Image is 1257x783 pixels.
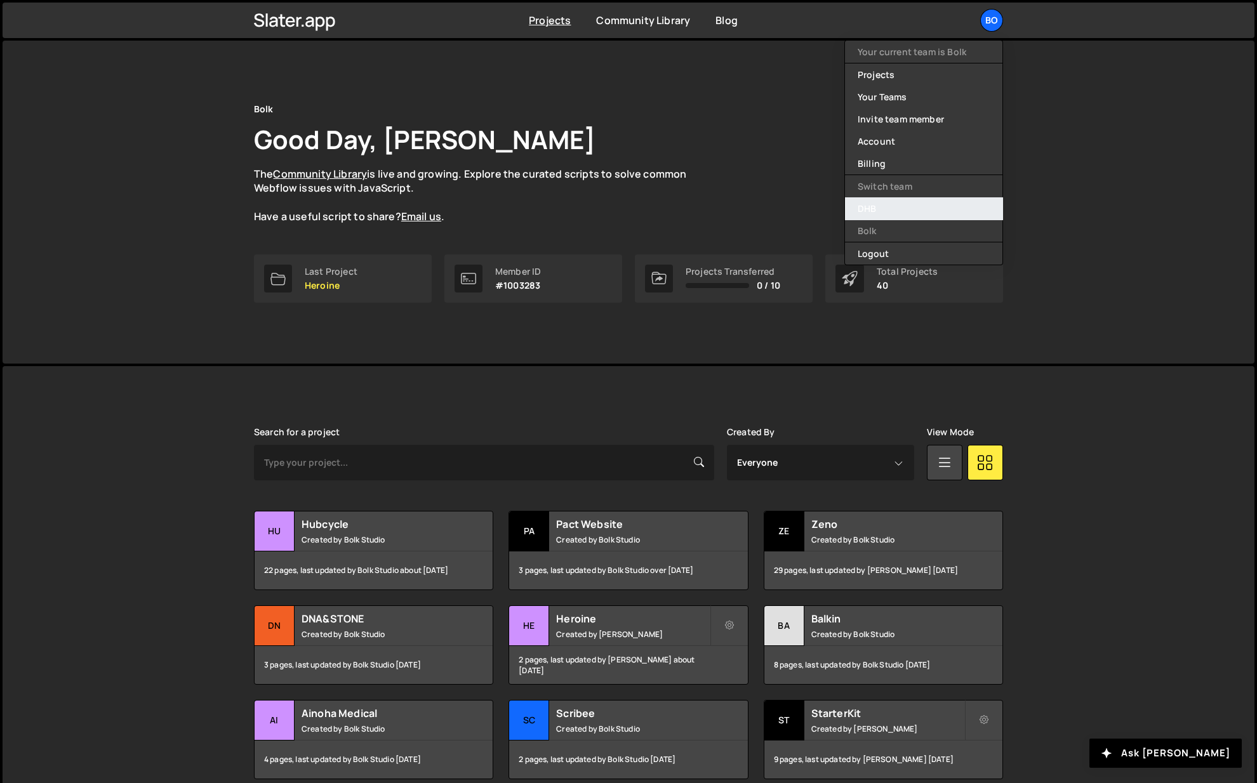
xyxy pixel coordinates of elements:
small: Created by [PERSON_NAME] [556,629,709,640]
div: 2 pages, last updated by Bolk Studio [DATE] [509,740,747,779]
div: 9 pages, last updated by [PERSON_NAME] [DATE] [764,740,1002,779]
a: Blog [715,13,738,27]
a: Email us [401,209,441,223]
div: Member ID [495,266,541,277]
a: Ze Zeno Created by Bolk Studio 29 pages, last updated by [PERSON_NAME] [DATE] [764,511,1003,590]
a: Last Project Heroine [254,254,432,303]
div: 3 pages, last updated by Bolk Studio over [DATE] [509,551,747,589]
a: Account [845,130,1002,152]
small: Created by Bolk Studio [556,723,709,734]
a: Ai Ainoha Medical Created by Bolk Studio 4 pages, last updated by Bolk Studio [DATE] [254,700,493,779]
h2: Hubcycle [302,517,455,531]
div: Hu [255,511,295,551]
div: Ba [764,606,804,646]
label: Search for a project [254,427,340,437]
div: 4 pages, last updated by Bolk Studio [DATE] [255,740,493,779]
h2: Zeno [811,517,964,531]
a: Sc Scribee Created by Bolk Studio 2 pages, last updated by Bolk Studio [DATE] [509,700,748,779]
div: 8 pages, last updated by Bolk Studio [DATE] [764,646,1002,684]
a: Your Teams [845,86,1002,108]
div: Pa [509,511,549,551]
a: Hu Hubcycle Created by Bolk Studio 22 pages, last updated by Bolk Studio about [DATE] [254,511,493,590]
div: Bolk [254,102,274,117]
h2: StarterKit [811,706,964,720]
h1: Good Day, [PERSON_NAME] [254,122,595,157]
div: 29 pages, last updated by [PERSON_NAME] [DATE] [764,551,1002,589]
h2: Balkin [811,612,964,626]
small: Created by [PERSON_NAME] [811,723,964,734]
a: Invite team member [845,108,1002,130]
div: Ai [255,701,295,740]
small: Created by Bolk Studio [302,629,455,640]
div: Ze [764,511,804,551]
button: Logout [845,242,1002,265]
div: DN [255,606,295,646]
a: St StarterKit Created by [PERSON_NAME] 9 pages, last updated by [PERSON_NAME] [DATE] [764,700,1003,779]
label: View Mode [927,427,974,437]
a: Projects [529,13,571,27]
h2: Scribee [556,706,709,720]
h2: Ainoha Medical [302,706,455,720]
div: 2 pages, last updated by [PERSON_NAME] about [DATE] [509,646,747,684]
small: Created by Bolk Studio [302,723,455,734]
small: Created by Bolk Studio [811,629,964,640]
small: Created by Bolk Studio [302,534,455,545]
h2: Pact Website [556,517,709,531]
input: Type your project... [254,445,714,480]
p: The is live and growing. Explore the curated scripts to solve common Webflow issues with JavaScri... [254,167,711,224]
h2: Heroine [556,612,709,626]
a: Bo [980,9,1003,32]
div: 3 pages, last updated by Bolk Studio [DATE] [255,646,493,684]
div: He [509,606,549,646]
span: 0 / 10 [757,280,780,291]
label: Created By [727,427,775,437]
a: DN DNA&STONE Created by Bolk Studio 3 pages, last updated by Bolk Studio [DATE] [254,605,493,685]
p: 40 [877,280,938,291]
div: 22 pages, last updated by Bolk Studio about [DATE] [255,551,493,589]
div: Projects Transferred [686,266,780,277]
div: Last Project [305,266,357,277]
h2: DNA&STONE [302,612,455,626]
a: DHB [845,197,1002,220]
a: He Heroine Created by [PERSON_NAME] 2 pages, last updated by [PERSON_NAME] about [DATE] [509,605,748,685]
small: Created by Bolk Studio [811,534,964,545]
a: Community Library [596,13,690,27]
a: Community Library [273,167,367,181]
small: Created by Bolk Studio [556,534,709,545]
a: Pa Pact Website Created by Bolk Studio 3 pages, last updated by Bolk Studio over [DATE] [509,511,748,590]
a: Billing [845,152,1002,174]
p: Heroine [305,280,357,291]
div: St [764,701,804,740]
button: Ask [PERSON_NAME] [1089,739,1242,768]
a: Ba Balkin Created by Bolk Studio 8 pages, last updated by Bolk Studio [DATE] [764,605,1003,685]
p: #1003283 [495,280,541,291]
a: Projects [845,63,1002,86]
div: Sc [509,701,549,740]
div: Total Projects [877,266,938,277]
